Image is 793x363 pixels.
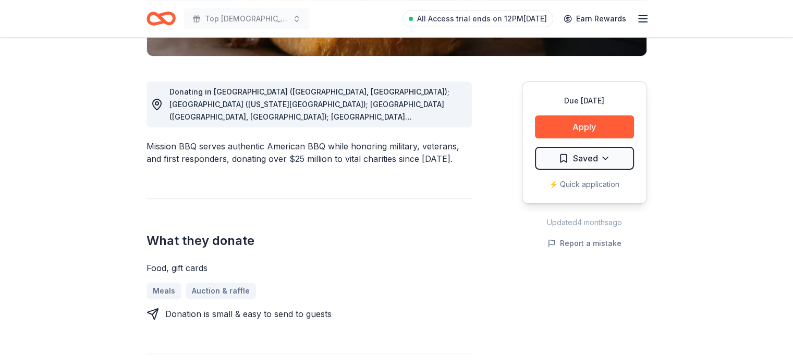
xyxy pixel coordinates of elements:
a: All Access trial ends on 12PM[DATE] [402,10,553,27]
div: Donation is small & easy to send to guests [165,308,332,320]
div: Mission BBQ serves authentic American BBQ while honoring military, veterans, and first responders... [147,140,472,165]
button: Top [DEMOGRAPHIC_DATA] of Distinction Conference [184,8,309,29]
a: Home [147,6,176,31]
button: Saved [535,147,634,170]
button: Report a mistake [547,237,621,250]
div: Updated 4 months ago [522,216,647,229]
div: Food, gift cards [147,262,472,274]
a: Earn Rewards [557,9,632,28]
a: Auction & raffle [186,283,256,299]
a: Meals [147,283,181,299]
button: Apply [535,115,634,138]
span: Top [DEMOGRAPHIC_DATA] of Distinction Conference [205,13,288,25]
div: Due [DATE] [535,95,634,107]
div: ⚡️ Quick application [535,178,634,191]
span: All Access trial ends on 12PM[DATE] [417,13,547,25]
h2: What they donate [147,232,472,249]
span: Saved [573,151,598,165]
